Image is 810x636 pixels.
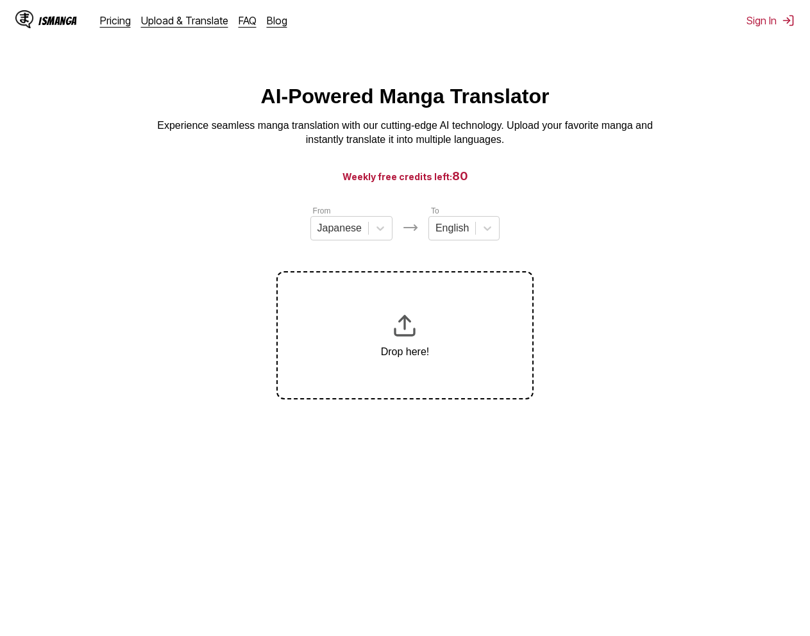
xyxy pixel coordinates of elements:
div: IsManga [38,15,77,27]
img: Languages icon [403,220,418,235]
span: 80 [452,169,468,183]
label: To [431,206,439,215]
button: Sign In [747,14,795,27]
p: Drop here! [381,346,430,358]
p: Experience seamless manga translation with our cutting-edge AI technology. Upload your favorite m... [149,119,662,147]
a: IsManga LogoIsManga [15,10,100,31]
a: Blog [267,14,287,27]
a: FAQ [239,14,257,27]
a: Pricing [100,14,131,27]
img: Sign out [782,14,795,27]
h3: Weekly free credits left: [31,168,779,184]
label: From [313,206,331,215]
img: IsManga Logo [15,10,33,28]
h1: AI-Powered Manga Translator [261,85,550,108]
a: Upload & Translate [141,14,228,27]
